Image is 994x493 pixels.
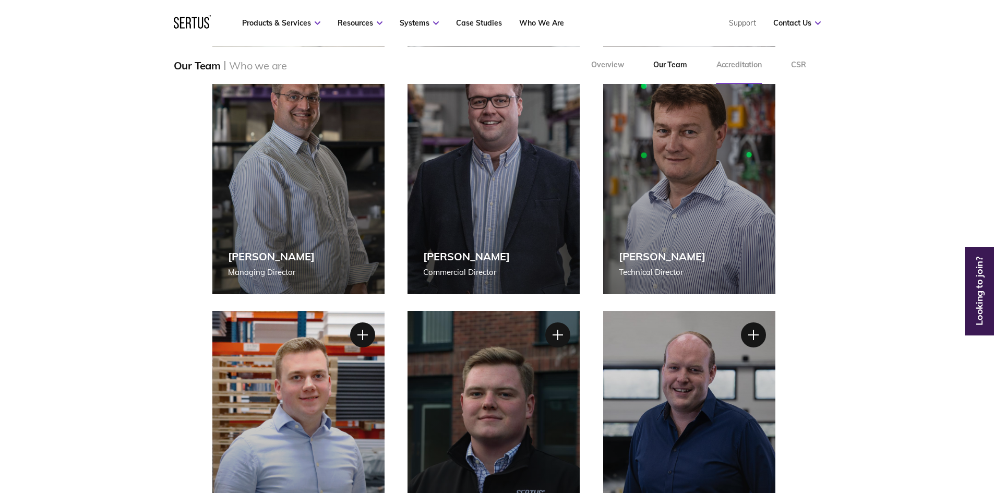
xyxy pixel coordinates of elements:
[174,59,221,72] div: Our Team
[729,18,756,28] a: Support
[400,18,439,28] a: Systems
[619,250,705,263] div: [PERSON_NAME]
[702,46,776,84] a: Accreditation
[519,18,564,28] a: Who We Are
[577,46,639,84] a: Overview
[456,18,502,28] a: Case Studies
[242,18,320,28] a: Products & Services
[338,18,382,28] a: Resources
[423,266,510,279] div: Commercial Director
[619,266,705,279] div: Technical Director
[229,59,287,72] div: Who we are
[423,250,510,263] div: [PERSON_NAME]
[228,250,315,263] div: [PERSON_NAME]
[773,18,821,28] a: Contact Us
[967,287,991,295] a: Looking to join?
[228,266,315,279] div: Managing Director
[806,372,994,493] iframe: Chat Widget
[776,46,821,84] a: CSR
